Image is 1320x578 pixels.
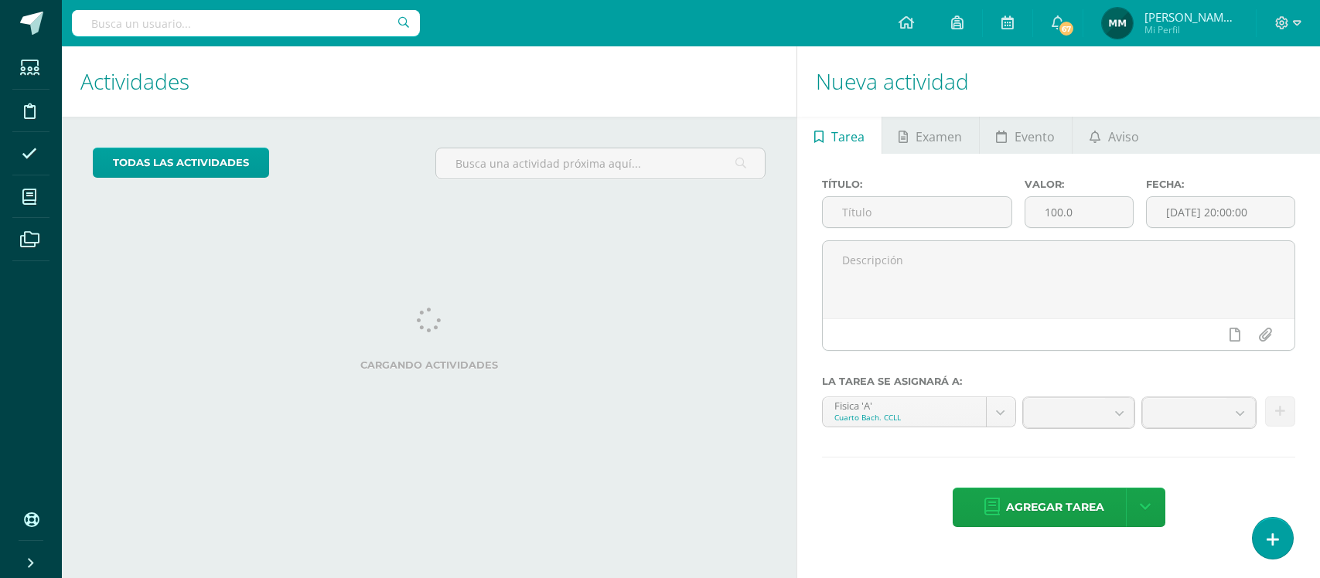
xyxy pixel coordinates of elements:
[1102,8,1133,39] img: 1eb62c5f52af67772d86aeebb57c5bc6.png
[1025,178,1134,190] label: Valor:
[93,359,766,371] label: Cargando actividades
[72,10,420,36] input: Busca un usuario...
[834,397,974,412] div: Fisica 'A'
[80,46,778,117] h1: Actividades
[1144,9,1237,25] span: [PERSON_NAME] de [PERSON_NAME]
[823,197,1011,227] input: Título
[797,117,881,154] a: Tarea
[980,117,1072,154] a: Evento
[1146,178,1295,190] label: Fecha:
[1073,117,1155,154] a: Aviso
[1015,118,1055,155] span: Evento
[823,397,1015,427] a: Fisica 'A'Cuarto Bach. CCLL
[436,148,765,178] input: Busca una actividad próxima aquí...
[93,148,269,178] a: todas las Actividades
[834,412,974,423] div: Cuarto Bach. CCLL
[1147,197,1294,227] input: Fecha de entrega
[831,118,865,155] span: Tarea
[822,376,1295,387] label: La tarea se asignará a:
[1025,197,1133,227] input: Puntos máximos
[1144,23,1237,36] span: Mi Perfil
[882,117,979,154] a: Examen
[916,118,962,155] span: Examen
[1108,118,1139,155] span: Aviso
[1006,488,1104,526] span: Agregar tarea
[1058,20,1075,37] span: 67
[816,46,1301,117] h1: Nueva actividad
[822,178,1011,190] label: Título:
